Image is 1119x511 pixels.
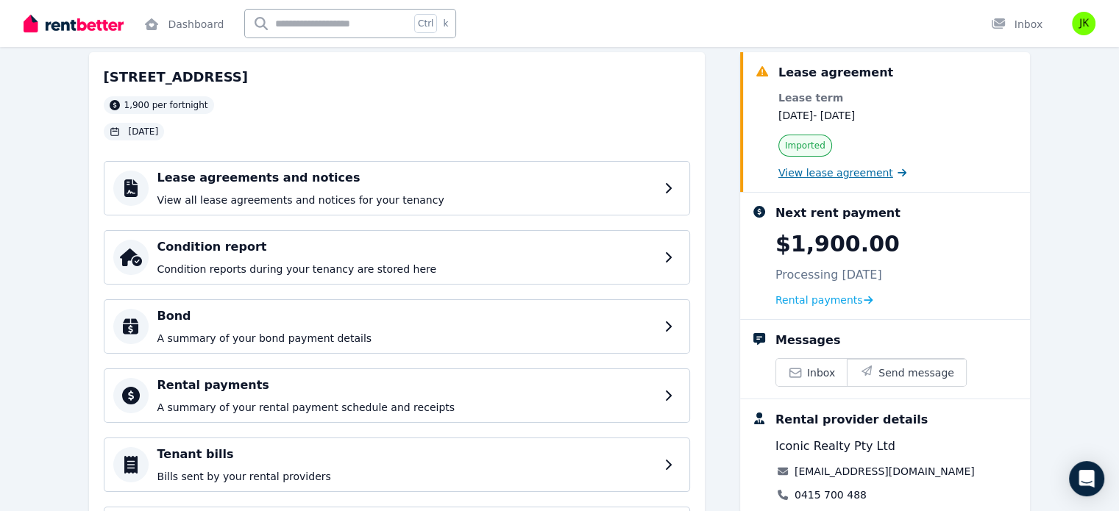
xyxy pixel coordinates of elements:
div: Inbox [991,17,1042,32]
span: Ctrl [414,14,437,33]
h4: Tenant bills [157,446,656,463]
span: k [443,18,448,29]
h2: [STREET_ADDRESS] [104,67,249,87]
button: Send message [847,359,966,386]
dt: Lease term [778,90,906,105]
span: Inbox [807,365,835,380]
a: View lease agreement [778,165,906,180]
a: [EMAIL_ADDRESS][DOMAIN_NAME] [795,464,975,479]
div: Messages [775,332,840,349]
div: Lease agreement [778,64,893,82]
span: Rental payments [775,293,863,307]
p: Bills sent by your rental providers [157,469,656,484]
div: Next rent payment [775,204,900,222]
h4: Condition report [157,238,656,256]
span: Iconic Realty Pty Ltd [775,437,895,455]
img: Jordan Slade Kaplan [1072,12,1095,35]
span: Send message [878,365,954,380]
dd: [DATE] - [DATE] [778,108,906,123]
h4: Rental payments [157,376,656,394]
a: 0415 700 488 [795,487,867,502]
p: $1,900.00 [775,231,900,257]
div: Open Intercom Messenger [1069,461,1104,496]
p: Condition reports during your tenancy are stored here [157,262,656,276]
img: RentBetter [24,12,124,35]
p: A summary of your bond payment details [157,331,656,346]
div: Rental provider details [775,411,928,429]
a: Rental payments [775,293,873,307]
p: View all lease agreements and notices for your tenancy [157,193,656,207]
span: 1,900 per fortnight [124,99,208,111]
span: [DATE] [129,126,159,137]
p: A summary of your rental payment schedule and receipts [157,400,656,415]
p: Processing [DATE] [775,266,882,284]
span: Imported [785,140,825,151]
h4: Lease agreements and notices [157,169,656,187]
span: View lease agreement [778,165,893,180]
h4: Bond [157,307,656,325]
a: Inbox [776,359,847,386]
